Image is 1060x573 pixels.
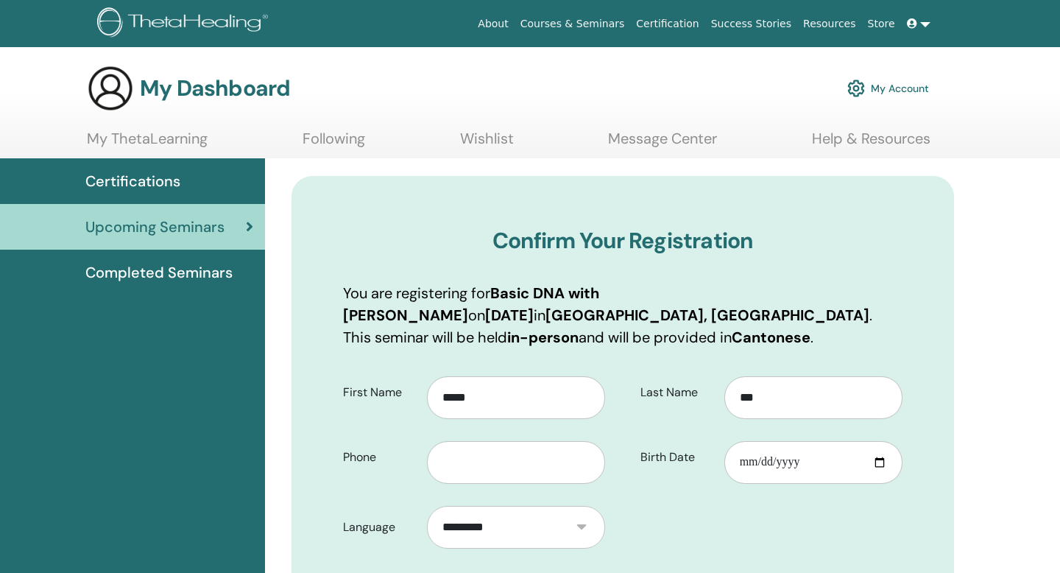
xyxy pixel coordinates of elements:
[332,379,427,407] label: First Name
[732,328,810,347] b: Cantonese
[332,513,427,541] label: Language
[629,443,724,471] label: Birth Date
[630,10,704,38] a: Certification
[705,10,797,38] a: Success Stories
[545,306,869,325] b: [GEOGRAPHIC_DATA], [GEOGRAPHIC_DATA]
[847,76,865,101] img: cog.svg
[343,228,902,254] h3: Confirm Your Registration
[472,10,514,38] a: About
[140,75,290,102] h3: My Dashboard
[85,261,233,284] span: Completed Seminars
[343,282,902,348] p: You are registering for on in . This seminar will be held and will be provided in .
[485,306,534,325] b: [DATE]
[87,130,208,158] a: My ThetaLearning
[85,216,225,238] span: Upcoming Seminars
[812,130,930,158] a: Help & Resources
[862,10,901,38] a: Store
[97,7,273,41] img: logo.png
[87,65,134,112] img: generic-user-icon.jpg
[608,130,717,158] a: Message Center
[515,10,631,38] a: Courses & Seminars
[303,130,365,158] a: Following
[460,130,514,158] a: Wishlist
[85,170,180,192] span: Certifications
[847,72,929,105] a: My Account
[629,379,724,407] label: Last Name
[797,10,862,38] a: Resources
[507,328,579,347] b: in-person
[332,443,427,471] label: Phone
